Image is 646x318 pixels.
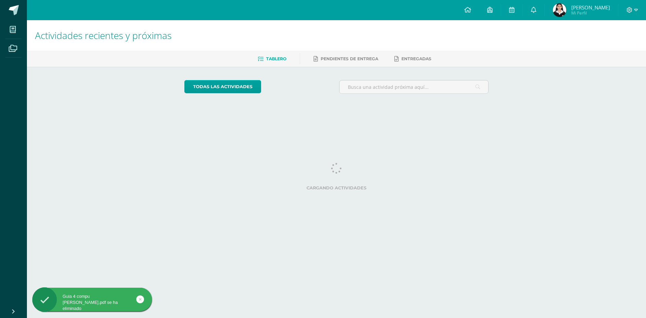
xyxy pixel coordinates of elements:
[571,4,610,11] span: [PERSON_NAME]
[32,293,152,312] div: Guia 4 compu [PERSON_NAME].pdf se ha eliminado
[258,54,286,64] a: Tablero
[394,54,431,64] a: Entregadas
[184,80,261,93] a: todas las Actividades
[184,185,489,190] label: Cargando actividades
[571,10,610,16] span: Mi Perfil
[321,56,378,61] span: Pendientes de entrega
[266,56,286,61] span: Tablero
[553,3,566,17] img: 5e4f7149edc7d71d01c7713297895d50.png
[339,80,489,94] input: Busca una actividad próxima aquí...
[35,29,172,42] span: Actividades recientes y próximas
[314,54,378,64] a: Pendientes de entrega
[401,56,431,61] span: Entregadas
